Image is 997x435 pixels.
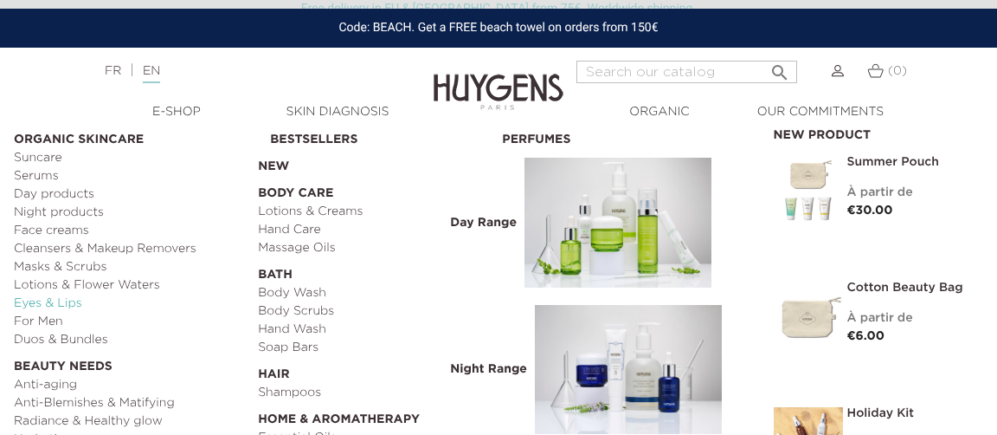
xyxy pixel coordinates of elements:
[14,276,246,295] a: Lotions & Flower Waters
[258,384,490,402] a: Shampoos
[258,321,490,339] a: Hand Wash
[774,122,971,143] h2: New product
[502,122,734,149] a: Perfumes
[14,149,246,167] a: Suncare
[446,361,531,377] span: Night Range
[847,330,885,342] span: €6.00
[96,103,257,121] a: E-Shop
[14,222,246,240] a: Face creams
[258,149,490,176] a: New
[14,376,246,394] a: Anti-aging
[14,295,246,313] a: Eyes & Lips
[14,167,246,185] a: Serums
[502,149,734,296] a: Day Range
[847,282,971,294] a: Cotton Beauty Bag
[14,185,246,204] a: Day products
[143,65,160,83] a: EN
[14,349,246,376] a: Beauty needs
[769,57,790,78] i: 
[847,156,971,168] a: Summer pouch
[847,309,971,328] div: À partir de
[579,103,740,140] a: Organic Apothecary
[14,331,246,349] a: Duos & Bundles
[774,282,843,351] img: Cotton Beauty Bag
[258,402,490,429] a: Home & Aromatherapy
[524,158,711,288] img: routine_jour_banner.jpg
[257,103,418,121] a: Skin Diagnosis
[270,122,490,149] a: Bestsellers
[740,103,901,121] a: Our commitments
[105,65,121,77] a: FR
[774,156,843,225] img: Summer pouch
[258,339,490,357] a: Soap Bars
[14,122,246,149] a: Organic Skincare
[446,215,521,230] span: Day Range
[576,61,797,83] input: Search
[258,357,490,384] a: Hair
[258,239,490,257] a: Massage Oils
[14,412,246,431] a: Radiance & Healthy glow
[258,221,490,239] a: Hand Care
[14,240,246,258] a: Cleansers & Makeup Removers
[535,305,722,435] img: routine_nuit_banner.jpg
[847,184,971,202] div: À partir de
[258,176,490,203] a: Body Care
[258,302,490,321] a: Body Scrubs
[14,394,246,412] a: Anti-Blemishes & Matifying
[258,203,490,221] a: Lotions & Creams
[258,257,490,284] a: Bath
[14,204,246,222] a: Night products
[96,61,402,81] div: |
[14,258,246,276] a: Masks & Scrubs
[14,313,246,331] a: For Men
[764,55,795,79] button: 
[847,407,971,419] a: Holiday Kit
[434,46,563,113] img: Huygens
[847,205,893,217] span: €30.00
[258,284,490,302] a: Body Wash
[888,65,907,77] span: (0)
